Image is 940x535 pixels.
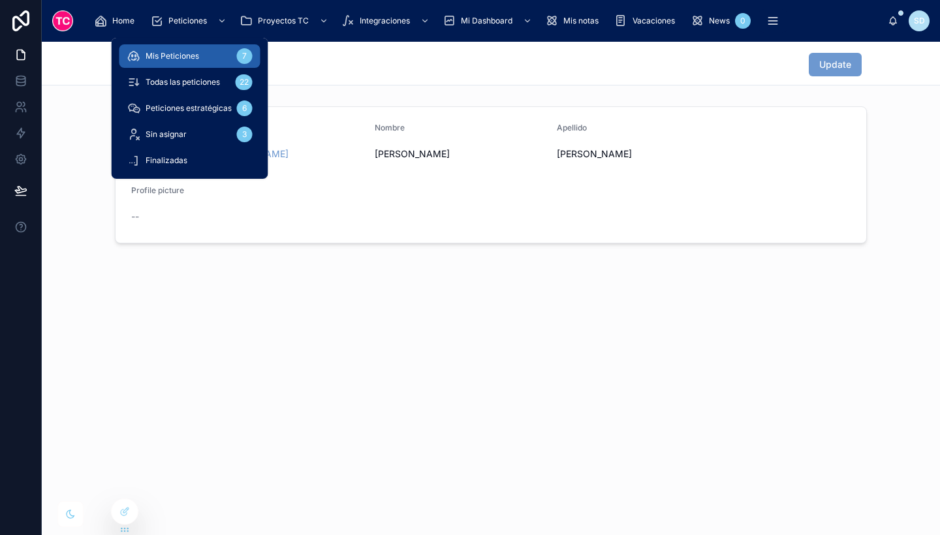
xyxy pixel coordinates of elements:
span: Update [819,58,851,71]
span: SD [914,16,925,26]
a: Mis notas [541,9,608,33]
span: Proyectos TC [258,16,309,26]
a: Mi Dashboard [439,9,539,33]
div: scrollable content [84,7,888,35]
a: Integraciones [337,9,436,33]
a: Mis Peticiones7 [119,44,260,68]
span: Vacaciones [633,16,675,26]
span: News [709,16,730,26]
div: 22 [236,74,253,90]
a: News0 [687,9,755,33]
a: Proyectos TC [236,9,335,33]
span: Finalizadas [146,155,187,166]
span: [PERSON_NAME] [375,147,547,160]
a: Home [90,9,144,33]
span: Profile picture [131,185,184,195]
div: 6 [237,100,253,116]
a: Peticiones [146,9,233,33]
span: Integraciones [360,16,410,26]
span: Sin asignar [146,129,187,140]
a: Sin asignar3 [119,123,260,146]
span: Peticiones estratégicas [146,103,232,114]
span: -- [131,210,139,223]
span: [PERSON_NAME] [557,147,729,160]
div: 3 [237,127,253,142]
span: Mis notas [563,16,599,26]
img: App logo [52,10,73,31]
span: Todas las peticiones [146,77,220,87]
div: 0 [735,13,751,29]
a: Vacaciones [610,9,684,33]
span: Nombre [375,123,405,132]
span: Mis Peticiones [146,51,199,61]
div: 7 [237,48,253,64]
a: Finalizadas [119,149,260,172]
span: Mi Dashboard [461,16,512,26]
span: Peticiones [168,16,207,26]
a: Peticiones estratégicas6 [119,97,260,120]
span: Home [112,16,134,26]
a: Todas las peticiones22 [119,70,260,94]
button: Update [809,53,862,76]
span: Apellido [557,123,587,132]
